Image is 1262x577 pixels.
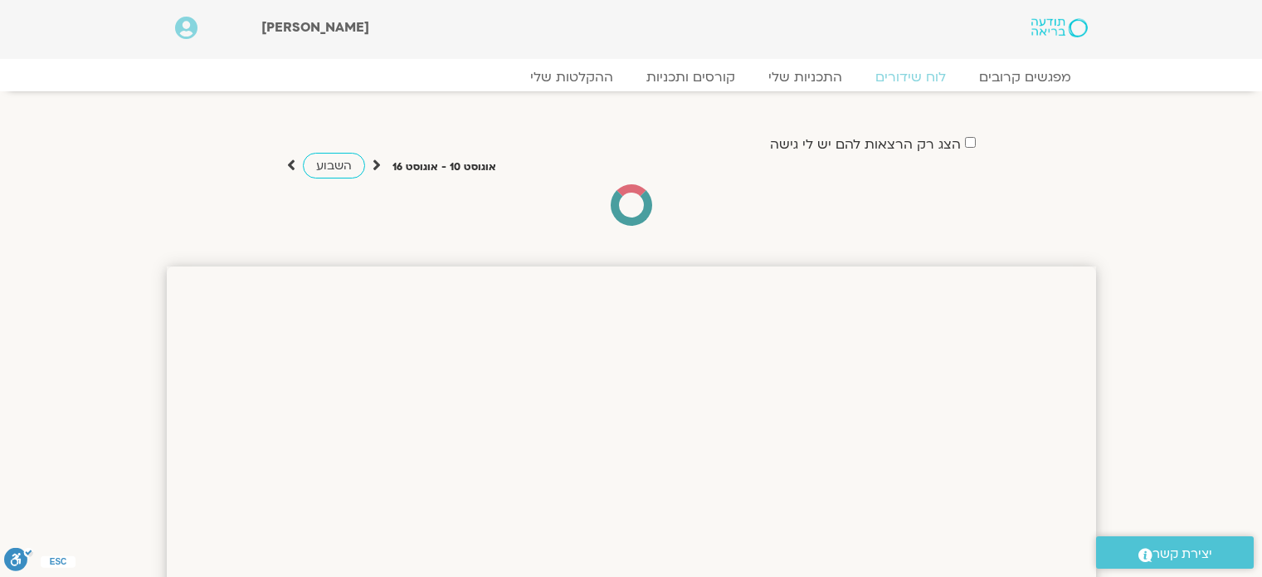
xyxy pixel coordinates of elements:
[630,69,752,86] a: קורסים ותכניות
[392,159,496,176] p: אוגוסט 10 - אוגוסט 16
[261,18,369,37] span: [PERSON_NAME]
[962,69,1088,86] a: מפגשים קרובים
[770,137,961,152] label: הצג רק הרצאות להם יש לי גישה
[859,69,962,86] a: לוח שידורים
[1152,543,1212,565] span: יצירת קשר
[175,69,1088,86] nav: Menu
[1096,536,1254,569] a: יצירת קשר
[303,153,365,178] a: השבוע
[514,69,630,86] a: ההקלטות שלי
[316,158,352,174] span: השבוע
[752,69,859,86] a: התכניות שלי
